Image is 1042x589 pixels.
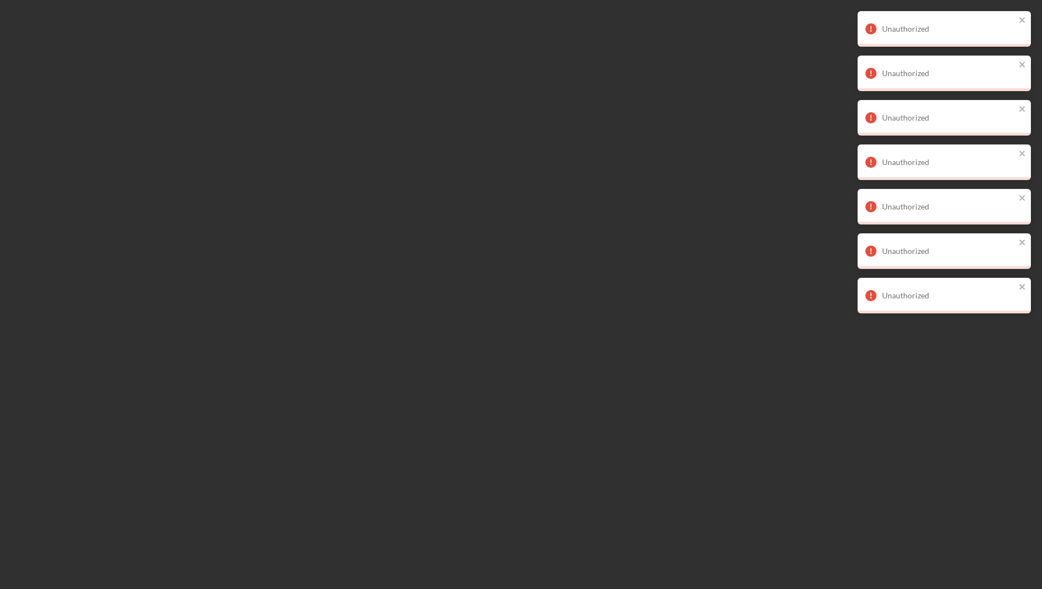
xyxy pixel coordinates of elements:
div: Unauthorized [882,291,1015,300]
div: Unauthorized [882,158,1015,167]
div: Unauthorized [882,24,1015,33]
button: close [1019,238,1026,248]
button: close [1019,193,1026,204]
div: Unauthorized [882,202,1015,211]
button: close [1019,282,1026,293]
div: Unauthorized [882,69,1015,78]
button: close [1019,149,1026,159]
div: Unauthorized [882,113,1015,122]
button: close [1019,16,1026,26]
button: close [1019,104,1026,115]
button: close [1019,60,1026,71]
div: Unauthorized [882,247,1015,256]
